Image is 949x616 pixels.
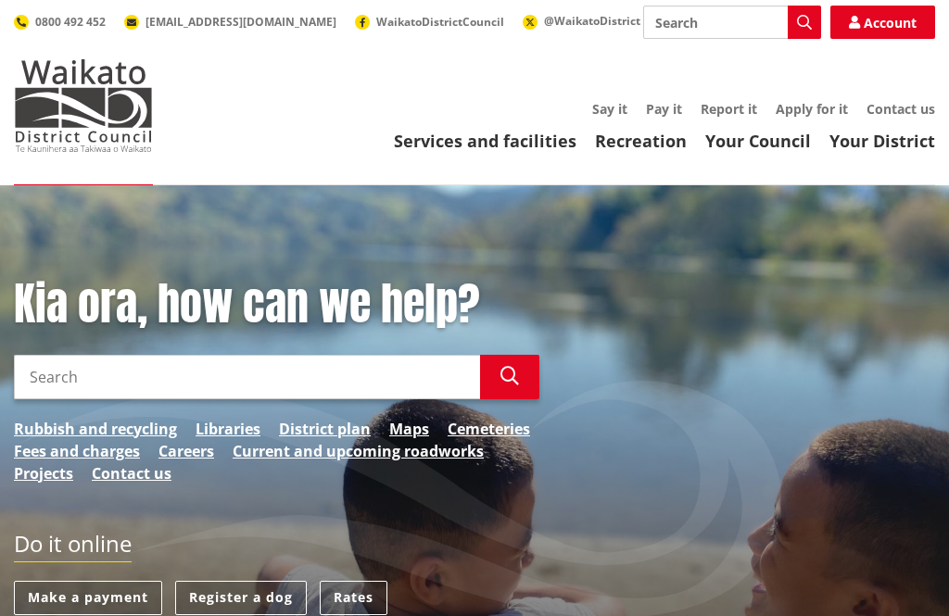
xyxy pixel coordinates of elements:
span: [EMAIL_ADDRESS][DOMAIN_NAME] [146,14,336,30]
a: Cemeteries [448,418,530,440]
a: Register a dog [175,581,307,615]
a: Account [830,6,935,39]
a: Contact us [867,100,935,118]
a: Current and upcoming roadworks [233,440,484,462]
a: [EMAIL_ADDRESS][DOMAIN_NAME] [124,14,336,30]
a: @WaikatoDistrict [523,13,640,29]
a: Contact us [92,462,171,484]
a: Make a payment [14,581,162,615]
a: Services and facilities [394,130,576,152]
a: Pay it [646,100,682,118]
a: Your District [829,130,935,152]
a: Say it [592,100,627,118]
a: Apply for it [776,100,848,118]
input: Search input [643,6,821,39]
h2: Do it online [14,531,132,563]
a: Report it [701,100,757,118]
h1: Kia ora, how can we help? [14,278,539,332]
a: Careers [158,440,214,462]
span: @WaikatoDistrict [544,13,640,29]
a: WaikatoDistrictCouncil [355,14,504,30]
a: 0800 492 452 [14,14,106,30]
a: Your Council [705,130,811,152]
a: Maps [389,418,429,440]
img: Waikato District Council - Te Kaunihera aa Takiwaa o Waikato [14,59,153,152]
a: Rubbish and recycling [14,418,177,440]
a: Libraries [196,418,260,440]
a: Fees and charges [14,440,140,462]
a: Recreation [595,130,687,152]
span: 0800 492 452 [35,14,106,30]
span: WaikatoDistrictCouncil [376,14,504,30]
a: District plan [279,418,371,440]
input: Search input [14,355,480,399]
a: Rates [320,581,387,615]
a: Projects [14,462,73,484]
